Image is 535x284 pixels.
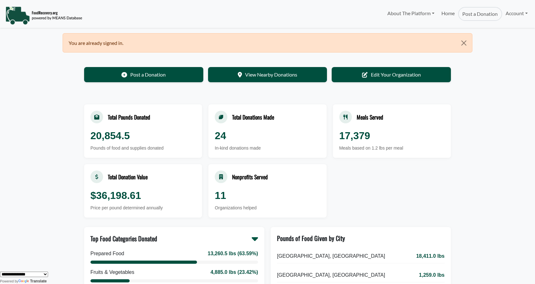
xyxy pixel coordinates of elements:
[416,252,445,260] span: 18,411.0 lbs
[108,173,148,181] div: Total Donation Value
[215,145,320,151] div: In-kind donations made
[84,67,203,82] a: Post a Donation
[208,67,327,82] a: View Nearby Donations
[339,145,445,151] div: Meals based on 1.2 lbs per meal
[90,250,124,257] div: Prepared Food
[456,34,472,52] button: Close
[339,128,445,143] div: 17,379
[63,33,472,52] div: You are already signed in.
[277,252,385,260] span: [GEOGRAPHIC_DATA], [GEOGRAPHIC_DATA]
[108,113,150,121] div: Total Pounds Donated
[211,269,258,276] div: 4,885.0 lbs (23.42%)
[277,233,345,243] div: Pounds of Food Given by City
[90,145,196,151] div: Pounds of food and supplies donated
[215,128,320,143] div: 24
[232,173,268,181] div: Nonprofits Served
[90,269,134,276] div: Fruits & Vegetables
[90,188,196,203] div: $36,198.61
[215,188,320,203] div: 11
[90,128,196,143] div: 20,854.5
[384,7,438,20] a: About The Platform
[232,113,274,121] div: Total Donations Made
[458,7,502,21] a: Post a Donation
[502,7,531,20] a: Account
[208,250,258,257] div: 13,260.5 lbs (63.59%)
[357,113,383,121] div: Meals Served
[18,279,30,284] img: Google Translate
[18,279,47,283] a: Translate
[332,67,451,82] a: Edit Your Organization
[215,205,320,211] div: Organizations helped
[438,7,458,21] a: Home
[5,6,82,25] img: NavigationLogo_FoodRecovery-91c16205cd0af1ed486a0f1a7774a6544ea792ac00100771e7dd3ec7c0e58e41.png
[90,205,196,211] div: Price per pound determined annually
[90,234,157,243] div: Top Food Categories Donated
